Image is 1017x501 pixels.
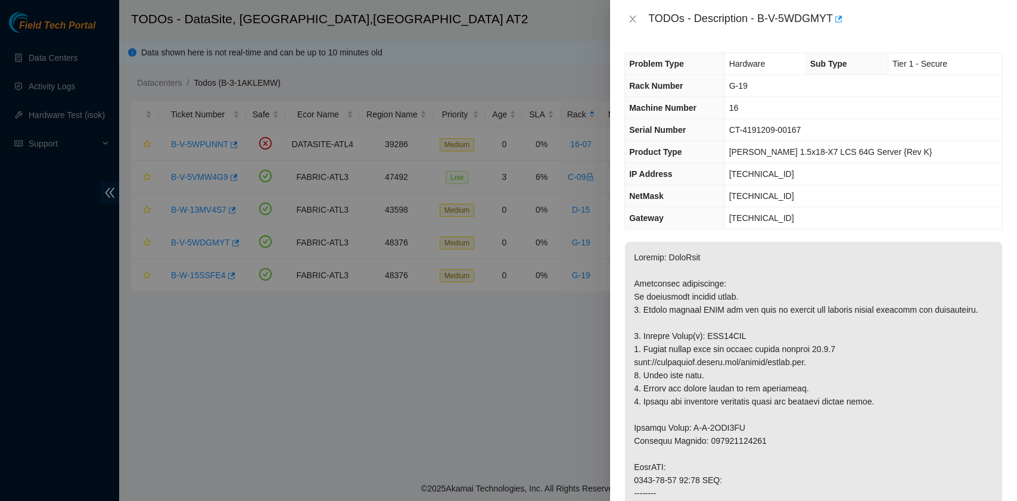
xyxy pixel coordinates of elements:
span: Serial Number [629,125,686,135]
button: Close [624,14,641,25]
span: Gateway [629,213,664,223]
span: [TECHNICAL_ID] [729,213,794,223]
span: Problem Type [629,59,684,69]
span: [TECHNICAL_ID] [729,169,794,179]
span: [TECHNICAL_ID] [729,191,794,201]
span: Rack Number [629,81,683,91]
span: IP Address [629,169,672,179]
span: Sub Type [810,59,847,69]
span: Tier 1 - Secure [892,59,947,69]
span: close [628,14,637,24]
span: Hardware [729,59,766,69]
span: CT-4191209-00167 [729,125,801,135]
span: 16 [729,103,739,113]
span: Machine Number [629,103,696,113]
span: NetMask [629,191,664,201]
div: TODOs - Description - B-V-5WDGMYT [648,10,1003,29]
span: [PERSON_NAME] 1.5x18-X7 LCS 64G Server {Rev K} [729,147,932,157]
span: Product Type [629,147,682,157]
span: G-19 [729,81,748,91]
